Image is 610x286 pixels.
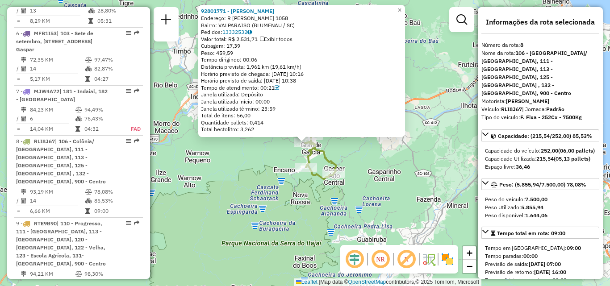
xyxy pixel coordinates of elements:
[126,88,131,94] em: Opções
[94,64,139,73] td: 82,87%
[467,261,472,272] span: −
[344,249,365,270] span: Ocultar deslocamento
[485,268,596,276] div: Previsão de retorno:
[534,269,566,275] strong: [DATE] 16:00
[21,116,26,121] i: Total de Atividades
[521,204,543,211] strong: 5.855,94
[485,163,596,171] div: Espaço livre:
[294,278,481,286] div: Map data © contributors,© 2025 TomTom, Microsoft
[453,11,471,29] a: Exibir filtros
[16,124,21,133] td: =
[34,88,59,95] span: MJW4A72
[567,245,581,251] strong: 09:00
[16,30,93,53] span: 6 -
[463,246,476,260] a: Zoom in
[29,6,88,15] td: 13
[552,277,567,283] strong: 00:09
[201,126,402,133] div: Total hectolitro: 3,262
[201,42,240,49] span: Cubagem: 17,39
[84,124,121,133] td: 04:32
[541,147,558,154] strong: 252,00
[21,107,26,112] i: Distância Total
[29,75,85,83] td: 5,17 KM
[29,207,85,216] td: 6,66 KM
[126,220,131,226] em: Opções
[201,70,402,78] div: Horário previsto de chegada: [DATE] 10:16
[97,6,139,15] td: 28,80%
[529,261,561,267] strong: [DATE] 07:00
[546,106,564,112] strong: Padrão
[16,220,106,267] span: | 110 - Progresso, 111 - [GEOGRAPHIC_DATA], 113 - [GEOGRAPHIC_DATA], 120 - [GEOGRAPHIC_DATA], 122...
[134,138,139,144] em: Rota exportada
[16,88,108,103] span: 7 -
[481,192,599,223] div: Peso: (5.855,94/7.500,00) 78,08%
[29,64,85,73] td: 14
[16,75,21,83] td: =
[485,260,596,268] div: Previsão de saída:
[75,271,82,277] i: % de utilização do peso
[84,105,121,114] td: 94,49%
[497,230,565,236] span: Tempo total em rota: 09:00
[481,49,599,97] div: Nome da rota:
[157,11,175,31] a: Nova sessão e pesquisa
[516,163,530,170] strong: 36,46
[485,252,596,260] div: Tempo paradas:
[97,17,139,25] td: 05:31
[463,260,476,273] a: Zoom out
[85,57,92,62] i: % de utilização do peso
[481,113,599,121] div: Tipo do veículo:
[21,8,26,13] i: Total de Atividades
[88,18,93,24] i: Tempo total em rota
[94,196,139,205] td: 85,53%
[481,178,599,190] a: Peso: (5.855,94/7.500,00) 78,08%
[396,249,417,270] span: Exibir rótulo
[21,271,26,277] i: Distância Total
[34,220,57,227] span: RTE9B90
[481,18,599,26] h4: Informações da rota selecionada
[485,211,596,220] div: Peso disponível:
[121,124,141,133] td: FAD
[29,196,85,205] td: 14
[85,208,90,214] i: Tempo total em rota
[506,98,549,104] strong: [PERSON_NAME]
[75,107,82,112] i: % de utilização do peso
[485,196,547,203] span: Peso do veículo:
[16,88,108,103] span: | 181 - Indaial, 182 - [GEOGRAPHIC_DATA]
[481,129,599,141] a: Capacidade: (215,54/252,00) 85,53%
[201,63,402,70] div: Distância prevista: 1,961 km (19,61 km/h)
[134,88,139,94] em: Rota exportada
[94,187,139,196] td: 78,08%
[520,41,523,48] strong: 8
[498,133,592,139] span: Capacidade: (215,54/252,00) 85,53%
[275,84,280,91] a: Com service time
[525,196,547,203] strong: 7.500,00
[201,22,402,29] div: Bairro: VALPARAISO (BLUMENAU / SC)
[525,212,547,219] strong: 1.644,06
[16,196,21,205] td: /
[201,15,402,22] div: Endereço: R [PERSON_NAME] 1058
[16,138,106,185] span: 8 -
[520,114,582,120] strong: F. Fixa - 252Cx - 7500Kg
[201,36,402,43] div: Valor total: R$ 2.531,71
[422,252,436,266] img: Fluxo de ruas
[16,64,21,73] td: /
[126,30,131,36] em: Opções
[481,50,587,96] strong: 106 - [GEOGRAPHIC_DATA]/ [GEOGRAPHIC_DATA], 111 - [GEOGRAPHIC_DATA], 113 - [GEOGRAPHIC_DATA], 125...
[29,187,85,196] td: 93,19 KM
[201,29,402,36] div: Pedidos:
[348,279,386,285] a: OpenStreetMap
[84,114,121,123] td: 76,43%
[134,30,139,36] em: Rota exportada
[558,147,595,154] strong: (06,00 pallets)
[34,138,55,145] span: RLI8J67
[21,198,26,203] i: Total de Atividades
[75,126,80,132] i: Tempo total em rota
[201,112,402,119] div: Total de itens: 56,00
[21,189,26,195] i: Distância Total
[296,279,318,285] a: Leaflet
[29,105,75,114] td: 84,23 KM
[16,114,21,123] td: /
[499,181,586,188] span: Peso: (5.855,94/7.500,00) 78,08%
[85,198,92,203] i: % de utilização da cubagem
[16,30,93,53] span: | 103 - Sete de setembro, [STREET_ADDRESS] Gaspar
